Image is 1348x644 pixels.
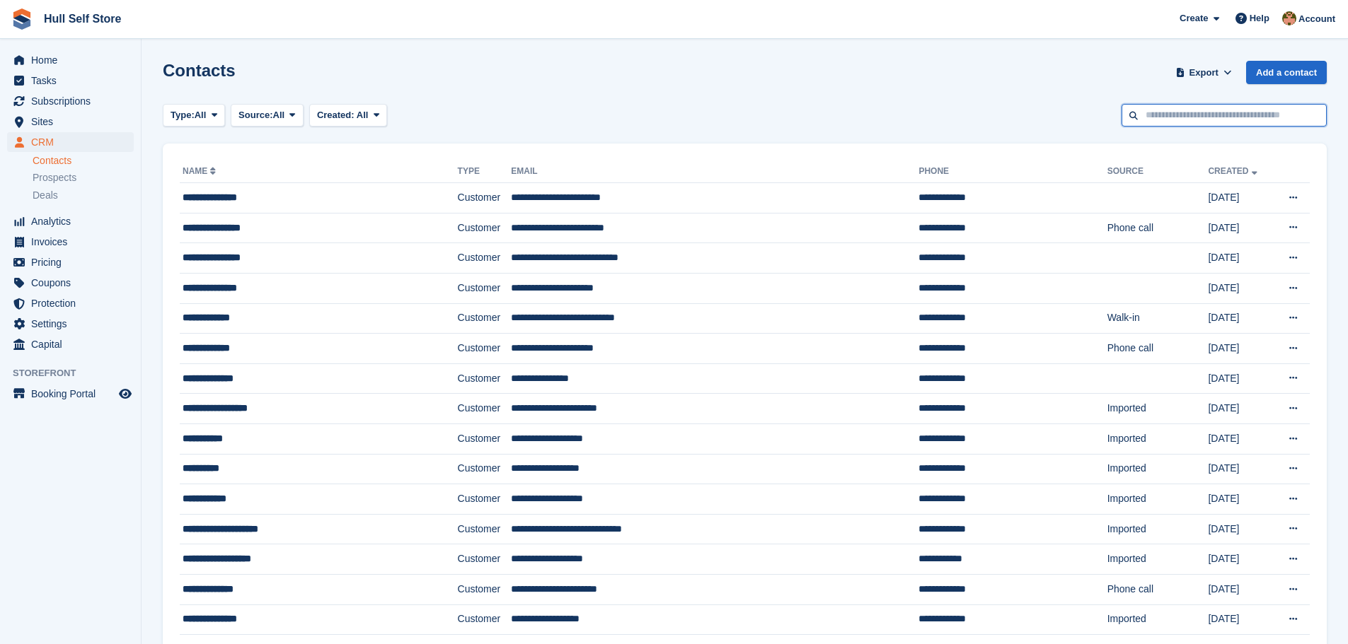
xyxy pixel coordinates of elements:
td: [DATE] [1208,394,1272,424]
td: Customer [458,484,512,515]
td: Customer [458,574,512,604]
td: Imported [1107,394,1209,424]
a: Contacts [33,154,134,168]
span: Prospects [33,171,76,185]
td: [DATE] [1208,454,1272,484]
th: Email [511,160,918,183]
span: Pricing [31,252,116,272]
td: Phone call [1107,334,1209,364]
td: Customer [458,273,512,303]
a: menu [7,211,134,231]
a: menu [7,112,134,131]
a: menu [7,293,134,313]
a: menu [7,50,134,70]
a: Hull Self Store [38,7,127,30]
a: Add a contact [1246,61,1327,84]
td: [DATE] [1208,303,1272,334]
a: menu [7,334,134,354]
span: Settings [31,314,116,334]
a: menu [7,252,134,272]
a: menu [7,132,134,152]
a: Preview store [117,385,134,402]
a: Deals [33,188,134,203]
h1: Contacts [163,61,236,80]
span: All [357,110,369,120]
td: Customer [458,394,512,424]
td: Customer [458,423,512,454]
td: [DATE] [1208,514,1272,544]
td: Imported [1107,604,1209,635]
td: Customer [458,514,512,544]
span: Tasks [31,71,116,90]
td: Imported [1107,484,1209,515]
td: Customer [458,334,512,364]
span: Help [1250,11,1269,25]
th: Type [458,160,512,183]
a: Created [1208,166,1260,176]
td: [DATE] [1208,544,1272,575]
td: Imported [1107,514,1209,544]
span: Export [1189,66,1219,80]
span: Create [1180,11,1208,25]
button: Export [1173,61,1235,84]
span: All [273,108,285,122]
td: Imported [1107,423,1209,454]
button: Source: All [231,104,304,127]
span: All [195,108,207,122]
td: [DATE] [1208,273,1272,303]
a: Prospects [33,170,134,185]
td: Imported [1107,544,1209,575]
td: Customer [458,604,512,635]
span: Invoices [31,232,116,252]
button: Created: All [309,104,387,127]
span: CRM [31,132,116,152]
span: Protection [31,293,116,313]
span: Account [1298,12,1335,26]
span: Analytics [31,211,116,231]
td: Customer [458,363,512,394]
td: Customer [458,183,512,213]
td: Customer [458,544,512,575]
td: [DATE] [1208,363,1272,394]
span: Deals [33,189,58,202]
span: Sites [31,112,116,131]
img: stora-icon-8386f47178a22dfd0bd8f6a31ec36ba5ce8667c1dd55bd0f319d3a0aa187defe.svg [11,8,33,30]
a: menu [7,232,134,252]
td: Imported [1107,454,1209,484]
td: [DATE] [1208,334,1272,364]
td: Customer [458,303,512,334]
td: [DATE] [1208,574,1272,604]
span: Capital [31,334,116,354]
a: menu [7,91,134,111]
td: Customer [458,243,512,274]
td: Phone call [1107,574,1209,604]
span: Coupons [31,273,116,293]
td: Walk-in [1107,303,1209,334]
td: [DATE] [1208,243,1272,274]
a: menu [7,384,134,404]
a: menu [7,314,134,334]
td: Phone call [1107,213,1209,243]
th: Source [1107,160,1209,183]
a: Name [183,166,219,176]
td: [DATE] [1208,604,1272,635]
button: Type: All [163,104,225,127]
span: Booking Portal [31,384,116,404]
span: Home [31,50,116,70]
td: [DATE] [1208,484,1272,515]
td: Customer [458,213,512,243]
span: Type: [171,108,195,122]
td: Customer [458,454,512,484]
a: menu [7,71,134,90]
th: Phone [918,160,1107,183]
td: [DATE] [1208,183,1272,213]
td: [DATE] [1208,423,1272,454]
td: [DATE] [1208,213,1272,243]
span: Subscriptions [31,91,116,111]
span: Storefront [13,366,141,380]
a: menu [7,273,134,293]
span: Source: [238,108,272,122]
img: Andy [1282,11,1296,25]
span: Created: [317,110,355,120]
